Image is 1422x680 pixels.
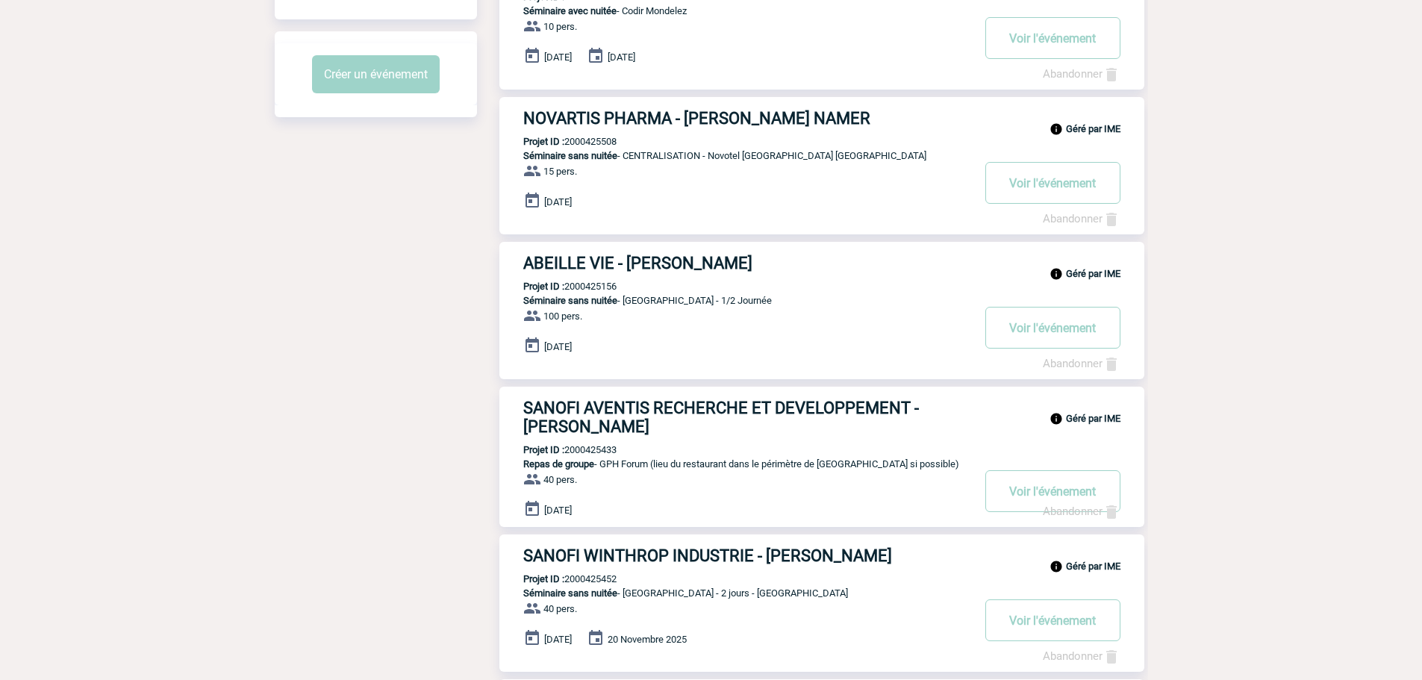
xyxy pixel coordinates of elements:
[1043,212,1120,225] a: Abandonner
[1066,123,1120,134] b: Géré par IME
[608,52,635,63] span: [DATE]
[499,546,1144,565] a: SANOFI WINTHROP INDUSTRIE - [PERSON_NAME]
[499,136,617,147] p: 2000425508
[985,470,1120,512] button: Voir l'événement
[1066,268,1120,279] b: Géré par IME
[543,21,577,32] span: 10 pers.
[499,295,971,306] p: - [GEOGRAPHIC_DATA] - 1/2 Journée
[523,458,594,470] span: Repas de groupe
[1050,267,1063,281] img: info_black_24dp.svg
[1043,505,1120,518] a: Abandonner
[543,311,582,322] span: 100 pers.
[608,634,687,645] span: 20 Novembre 2025
[544,341,572,352] span: [DATE]
[499,254,1144,272] a: ABEILLE VIE - [PERSON_NAME]
[523,573,564,584] b: Projet ID :
[523,5,617,16] span: Séminaire avec nuitée
[1043,649,1120,663] a: Abandonner
[499,573,617,584] p: 2000425452
[523,399,971,436] h3: SANOFI AVENTIS RECHERCHE ET DEVELOPPEMENT - [PERSON_NAME]
[523,281,564,292] b: Projet ID :
[499,587,971,599] p: - [GEOGRAPHIC_DATA] - 2 jours - [GEOGRAPHIC_DATA]
[544,634,572,645] span: [DATE]
[523,546,971,565] h3: SANOFI WINTHROP INDUSTRIE - [PERSON_NAME]
[985,599,1120,641] button: Voir l'événement
[1043,357,1120,370] a: Abandonner
[1050,560,1063,573] img: info_black_24dp.svg
[544,505,572,516] span: [DATE]
[499,150,971,161] p: - CENTRALISATION - Novotel [GEOGRAPHIC_DATA] [GEOGRAPHIC_DATA]
[1066,561,1120,572] b: Géré par IME
[985,17,1120,59] button: Voir l'événement
[544,52,572,63] span: [DATE]
[1050,122,1063,136] img: info_black_24dp.svg
[499,109,1144,128] a: NOVARTIS PHARMA - [PERSON_NAME] NAMER
[523,295,617,306] span: Séminaire sans nuitée
[499,399,1144,436] a: SANOFI AVENTIS RECHERCHE ET DEVELOPPEMENT - [PERSON_NAME]
[523,136,564,147] b: Projet ID :
[499,281,617,292] p: 2000425156
[1050,412,1063,425] img: info_black_24dp.svg
[523,444,564,455] b: Projet ID :
[499,444,617,455] p: 2000425433
[985,162,1120,204] button: Voir l'événement
[1043,67,1120,81] a: Abandonner
[499,458,971,470] p: - GPH Forum (lieu du restaurant dans le périmètre de [GEOGRAPHIC_DATA] si possible)
[523,109,971,128] h3: NOVARTIS PHARMA - [PERSON_NAME] NAMER
[543,166,577,177] span: 15 pers.
[543,603,577,614] span: 40 pers.
[544,196,572,208] span: [DATE]
[523,254,971,272] h3: ABEILLE VIE - [PERSON_NAME]
[985,307,1120,349] button: Voir l'événement
[523,587,617,599] span: Séminaire sans nuitée
[543,474,577,485] span: 40 pers.
[523,150,617,161] span: Séminaire sans nuitée
[499,5,971,16] p: - Codir Mondelez
[312,55,440,93] button: Créer un événement
[1066,413,1120,424] b: Géré par IME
